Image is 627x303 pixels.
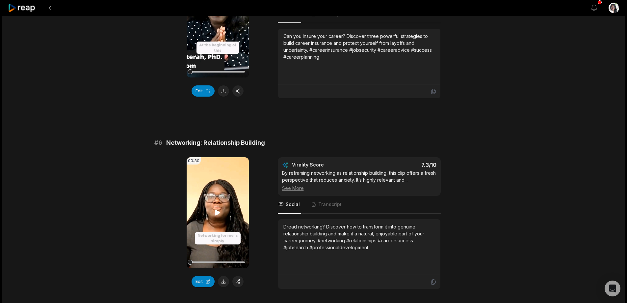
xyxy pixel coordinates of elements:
[166,138,265,147] span: Networking: Relationship Building
[605,281,620,296] div: Open Intercom Messenger
[283,33,435,60] div: Can you insure your career? Discover three powerful strategies to build career insurance and prot...
[278,196,441,214] nav: Tabs
[282,185,436,192] div: See More
[283,223,435,251] div: Dread networking? Discover how to transform it into genuine relationship building and make it a n...
[286,201,300,208] span: Social
[154,138,162,147] span: # 6
[366,162,436,168] div: 7.3 /10
[192,276,215,287] button: Edit
[192,85,215,97] button: Edit
[282,169,436,192] div: By reframing networking as relationship building, this clip offers a fresh perspective that reduc...
[318,201,342,208] span: Transcript
[292,162,363,168] div: Virality Score
[187,157,249,268] video: Your browser does not support mp4 format.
